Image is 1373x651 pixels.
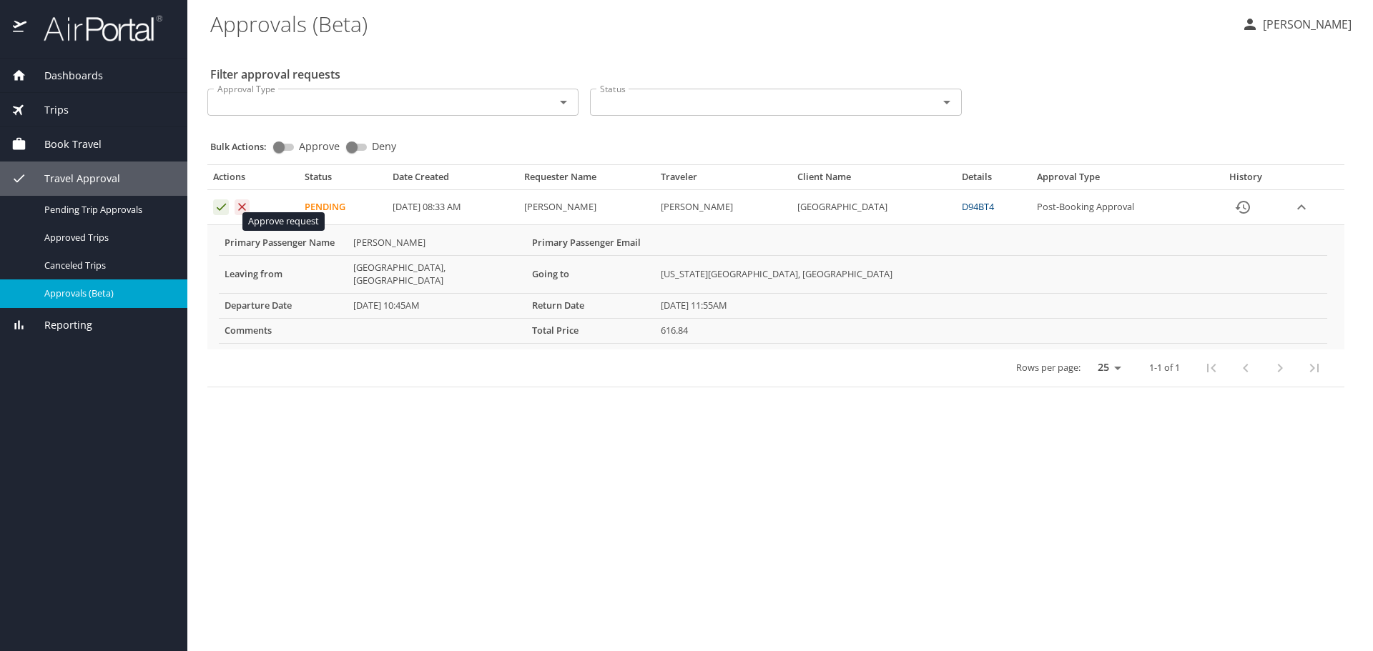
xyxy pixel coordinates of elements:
[348,231,526,255] td: [PERSON_NAME]
[655,190,792,225] td: [PERSON_NAME]
[299,141,340,151] span: Approve
[44,287,170,300] span: Approvals (Beta)
[348,293,526,318] td: [DATE] 10:45AM
[348,255,526,293] td: [GEOGRAPHIC_DATA], [GEOGRAPHIC_DATA]
[937,92,957,112] button: Open
[210,63,340,86] h2: Filter approval requests
[956,171,1032,189] th: Details
[299,171,388,189] th: Status
[235,199,250,215] button: Deny request
[207,171,299,189] th: Actions
[26,317,92,333] span: Reporting
[553,92,574,112] button: Open
[1236,11,1357,37] button: [PERSON_NAME]
[28,14,162,42] img: airportal-logo.png
[526,293,655,318] th: Return Date
[518,171,655,189] th: Requester Name
[1206,171,1285,189] th: History
[44,203,170,217] span: Pending Trip Approvals
[210,1,1230,46] h1: Approvals (Beta)
[655,255,1327,293] td: [US_STATE][GEOGRAPHIC_DATA], [GEOGRAPHIC_DATA]
[219,255,348,293] th: Leaving from
[44,259,170,272] span: Canceled Trips
[372,141,396,151] span: Deny
[219,318,348,343] th: Comments
[1226,190,1260,224] button: History
[962,200,994,213] a: D94BT4
[219,231,348,255] th: Primary Passenger Name
[26,171,120,187] span: Travel Approval
[26,136,102,152] span: Book Travel
[1031,171,1206,189] th: Approval Type
[44,231,170,244] span: Approved Trips
[526,231,655,255] th: Primary Passenger Email
[299,190,388,225] td: Pending
[13,14,28,42] img: icon-airportal.png
[655,293,1327,318] td: [DATE] 11:55AM
[207,171,1344,387] table: Approval table
[655,318,1327,343] td: 616.84
[387,190,518,225] td: [DATE] 08:33 AM
[219,293,348,318] th: Departure Date
[1259,16,1352,33] p: [PERSON_NAME]
[219,231,1327,344] table: More info for approvals
[26,68,103,84] span: Dashboards
[526,255,655,293] th: Going to
[518,190,655,225] td: [PERSON_NAME]
[26,102,69,118] span: Trips
[792,171,955,189] th: Client Name
[387,171,518,189] th: Date Created
[1149,363,1180,372] p: 1-1 of 1
[1086,357,1126,378] select: rows per page
[1031,190,1206,225] td: Post-Booking Approval
[792,190,955,225] td: [GEOGRAPHIC_DATA]
[526,318,655,343] th: Total Price
[655,171,792,189] th: Traveler
[1016,363,1081,372] p: Rows per page:
[210,140,278,153] p: Bulk Actions:
[1291,197,1312,218] button: expand row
